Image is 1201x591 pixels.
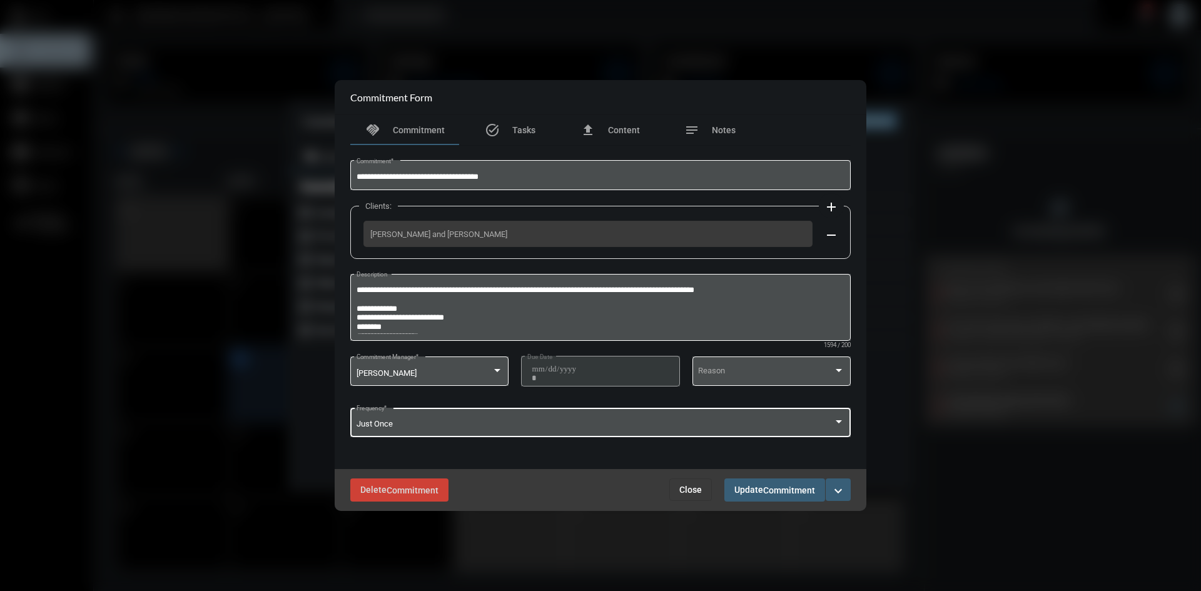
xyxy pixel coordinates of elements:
mat-icon: notes [684,123,699,138]
span: Commitment [763,485,815,495]
span: [PERSON_NAME] [357,368,417,378]
mat-icon: task_alt [485,123,500,138]
span: Close [679,485,702,495]
button: UpdateCommitment [724,478,825,502]
mat-icon: remove [824,228,839,243]
button: DeleteCommitment [350,478,448,502]
mat-hint: 1594 / 200 [824,342,851,349]
button: Close [669,478,712,501]
span: [PERSON_NAME] and [PERSON_NAME] [370,230,806,239]
span: Tasks [512,125,535,135]
mat-icon: handshake [365,123,380,138]
h2: Commitment Form [350,91,432,103]
span: Content [608,125,640,135]
span: Commitment [387,485,438,495]
span: Just Once [357,419,393,428]
mat-icon: file_upload [580,123,595,138]
span: Update [734,485,815,495]
label: Clients: [359,201,398,211]
mat-icon: add [824,200,839,215]
span: Notes [712,125,736,135]
mat-icon: expand_more [831,483,846,498]
span: Delete [360,485,438,495]
span: Commitment [393,125,445,135]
